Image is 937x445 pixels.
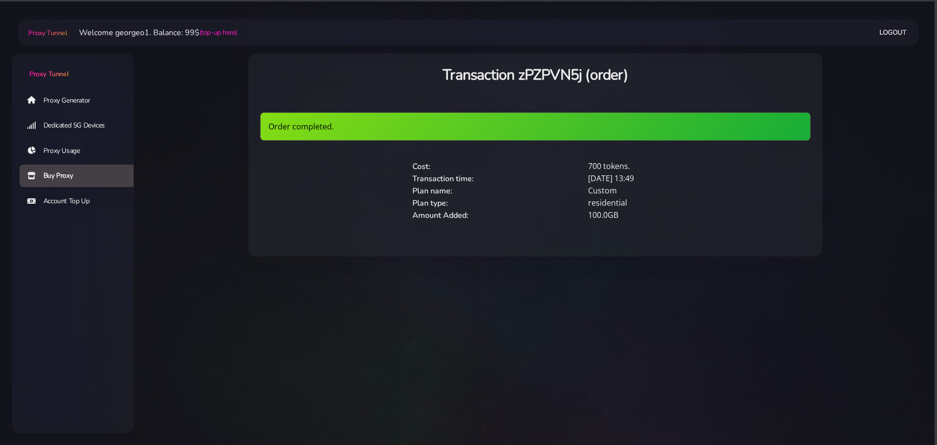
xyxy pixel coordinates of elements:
[260,112,811,141] div: Order completed.
[12,53,134,79] a: Proxy Tunnel
[28,28,67,38] span: Proxy Tunnel
[20,89,142,111] a: Proxy Generator
[879,23,907,42] a: Logout
[412,210,468,221] span: Amount Added:
[200,27,237,38] a: (top-up here)
[582,172,758,185] div: [DATE] 13:49
[412,173,474,184] span: Transaction time:
[412,198,448,209] span: Plan type:
[20,114,142,137] a: Dedicated 5G Devices
[20,165,142,187] a: Buy Proxy
[412,186,452,196] span: Plan name:
[582,209,758,221] div: 100.0GB
[260,65,811,85] h3: Transaction zPZPVN5j (order)
[412,161,430,172] span: Cost:
[20,190,142,212] a: Account Top Up
[582,185,758,197] div: Custom
[26,25,67,41] a: Proxy Tunnel
[29,69,68,79] span: Proxy Tunnel
[67,27,237,39] li: Welcome georgeo1. Balance: 99$
[881,389,925,433] iframe: Webchat Widget
[20,140,142,162] a: Proxy Usage
[582,197,758,209] div: residential
[582,160,758,172] div: 700 tokens.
